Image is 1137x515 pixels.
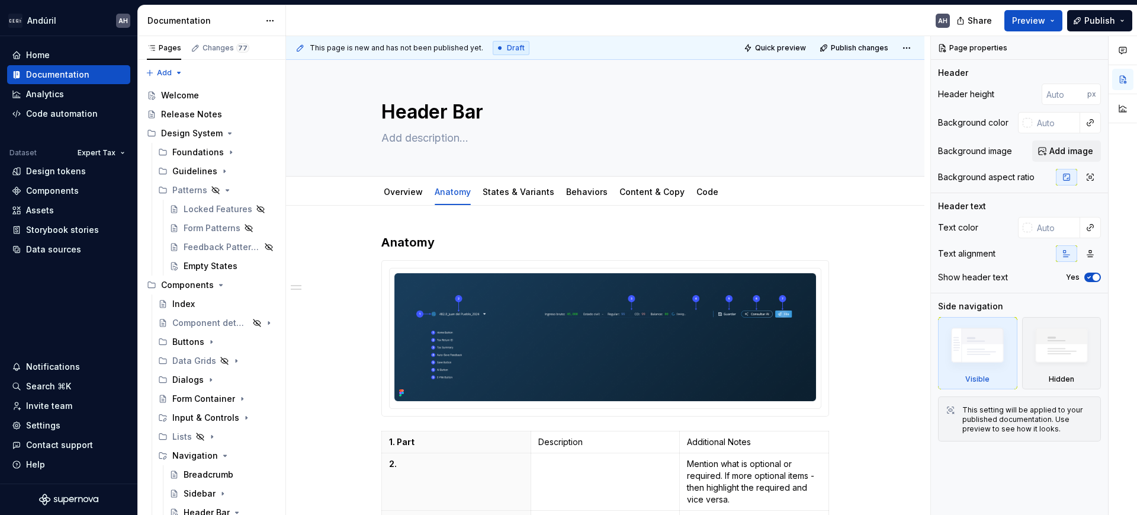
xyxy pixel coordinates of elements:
[566,187,608,197] a: Behaviors
[938,300,1003,312] div: Side navigation
[184,469,233,481] div: Breadcrumb
[26,459,45,471] div: Help
[172,393,235,405] div: Form Container
[7,201,130,220] a: Assets
[172,165,217,177] div: Guidelines
[26,49,50,61] div: Home
[153,370,281,389] div: Dialogs
[696,187,718,197] a: Code
[687,436,821,448] p: Additional Notes
[39,494,98,506] a: Supernova Logo
[938,117,1008,129] div: Background color
[172,412,239,424] div: Input & Controls
[7,436,130,455] button: Contact support
[483,187,554,197] a: States & Variants
[381,234,829,251] h3: Anatomy
[172,184,207,196] div: Patterns
[938,171,1035,183] div: Background aspect ratio
[938,67,968,79] div: Header
[740,40,811,56] button: Quick preview
[26,165,86,177] div: Design tokens
[26,69,89,81] div: Documentation
[379,179,428,204] div: Overview
[938,16,947,25] div: AH
[7,162,130,181] a: Design tokens
[172,450,218,462] div: Navigation
[619,187,685,197] a: Content & Copy
[26,420,60,431] div: Settings
[26,185,79,197] div: Components
[142,276,281,295] div: Components
[72,145,130,161] button: Expert Tax
[389,436,523,448] p: 1. Part
[26,204,54,216] div: Assets
[7,46,130,65] a: Home
[816,40,894,56] button: Publish changes
[1032,112,1080,133] input: Auto
[26,380,71,392] div: Search ⌘K
[142,86,281,105] a: Welcome
[7,220,130,239] a: Storybook stories
[27,15,56,27] div: Andúril
[78,148,115,158] span: Expert Tax
[165,257,281,276] a: Empty States
[9,148,37,158] div: Dataset
[165,238,281,257] a: Feedback Patterns
[165,200,281,219] a: Locked Features
[161,279,214,291] div: Components
[161,108,222,120] div: Release Notes
[938,200,986,212] div: Header text
[538,436,673,448] p: Description
[118,16,128,25] div: AH
[7,65,130,84] a: Documentation
[478,179,559,204] div: States & Variants
[561,179,612,204] div: Behaviors
[172,146,224,158] div: Foundations
[7,85,130,104] a: Analytics
[965,375,990,384] div: Visible
[26,400,72,412] div: Invite team
[692,179,723,204] div: Code
[153,427,281,446] div: Lists
[172,336,204,348] div: Buttons
[1004,10,1062,31] button: Preview
[184,222,240,234] div: Form Patterns
[962,405,1093,434] div: This setting will be applied to your published documentation. Use preview to see how it looks.
[7,377,130,396] button: Search ⌘K
[26,108,98,120] div: Code automation
[153,143,281,162] div: Foundations
[950,10,1000,31] button: Share
[384,187,423,197] a: Overview
[147,43,181,53] div: Pages
[26,244,81,255] div: Data sources
[153,408,281,427] div: Input & Controls
[147,15,259,27] div: Documentation
[389,458,523,470] p: 2.
[153,389,281,408] a: Form Container
[938,271,1008,283] div: Show header text
[831,43,888,53] span: Publish changes
[1042,84,1087,105] input: Auto
[1049,375,1074,384] div: Hidden
[755,43,806,53] span: Quick preview
[507,43,525,53] span: Draft
[1032,217,1080,238] input: Auto
[1032,140,1101,162] button: Add image
[172,317,249,329] div: Component detail template
[142,105,281,124] a: Release Notes
[615,179,689,204] div: Content & Copy
[1084,15,1115,27] span: Publish
[1087,89,1096,99] p: px
[165,465,281,484] a: Breadcrumb
[184,241,261,253] div: Feedback Patterns
[687,458,821,506] p: Mention what is optional or required. If more optional items - then highlight the required and vi...
[142,124,281,143] div: Design System
[1067,10,1132,31] button: Publish
[26,88,64,100] div: Analytics
[26,439,93,451] div: Contact support
[430,179,476,204] div: Anatomy
[236,43,249,53] span: 77
[968,15,992,27] span: Share
[7,455,130,474] button: Help
[1012,15,1045,27] span: Preview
